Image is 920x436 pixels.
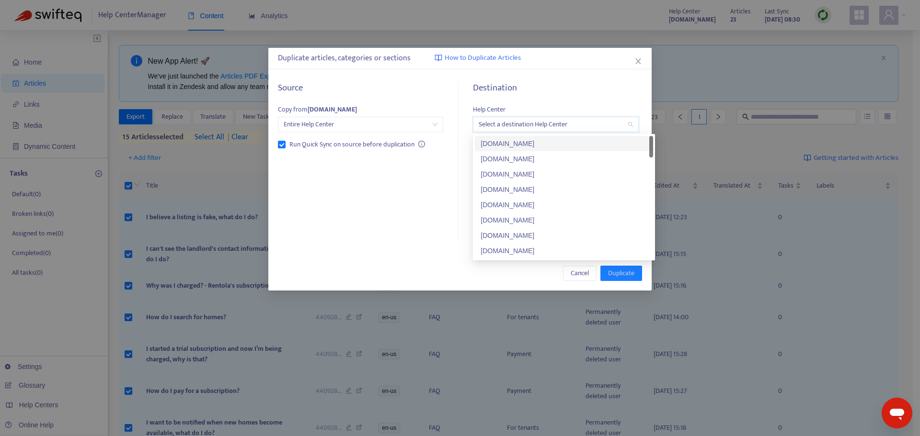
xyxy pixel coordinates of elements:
div: faq.rentola.ca [475,151,653,167]
div: faq.renthero.be [475,197,653,212]
button: Duplicate [600,266,642,281]
div: faq.rentola.com.au [475,167,653,182]
h5: Destination [473,83,638,94]
span: Help Center [473,104,506,115]
div: faq.rentola.de [475,243,653,258]
span: Entire Help Center [284,117,437,132]
div: [DOMAIN_NAME] [481,138,647,149]
div: Duplicate articles, categories or sections [278,53,642,64]
span: info-circle [418,141,425,147]
div: faq.rentola.nl [475,228,653,243]
span: Copy from [278,104,357,115]
img: image-link [435,54,442,62]
div: faq.rentola.com [475,136,653,151]
a: How to Duplicate Articles [435,53,521,64]
span: Cancel [571,268,589,279]
h5: Source [278,83,443,94]
span: close [634,57,642,65]
div: [DOMAIN_NAME] [481,230,647,241]
div: [DOMAIN_NAME] [481,169,647,179]
div: [DOMAIN_NAME] [481,246,647,256]
div: faq.rentola.be [475,212,653,228]
iframe: Button to launch messaging window [882,398,912,428]
strong: [DOMAIN_NAME] [308,104,357,115]
div: [DOMAIN_NAME] [481,200,647,210]
div: [DOMAIN_NAME] [481,154,647,164]
span: How to Duplicate Articles [445,53,521,64]
button: Cancel [563,266,597,281]
div: [DOMAIN_NAME] [481,215,647,225]
div: [DOMAIN_NAME] [481,184,647,195]
div: faq.rentola.co.nz [475,182,653,197]
button: Close [633,56,644,67]
span: Run Quick Sync on source before duplication [286,139,418,150]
